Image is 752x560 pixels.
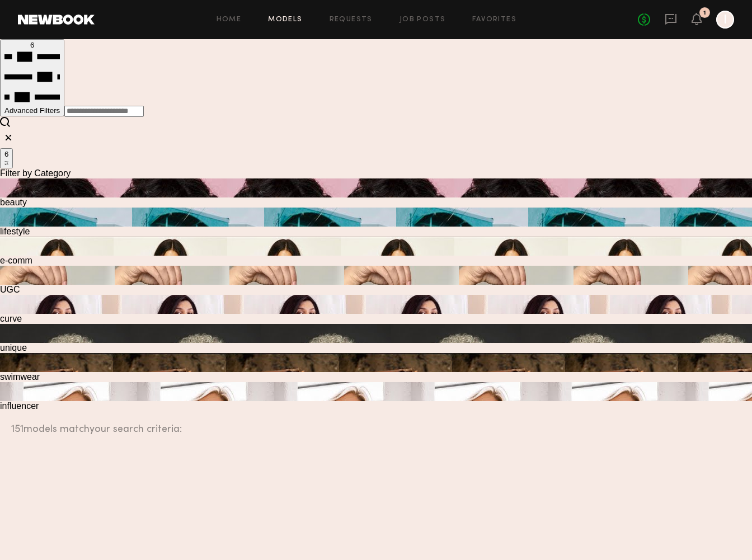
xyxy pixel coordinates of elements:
[399,16,446,23] a: Job Posts
[4,150,8,158] span: 6
[217,16,242,23] a: Home
[330,16,373,23] a: Requests
[472,16,516,23] a: Favorites
[4,106,60,115] span: Advanced Filters
[268,16,302,23] a: Models
[11,411,743,435] div: 151 models match your search criteria:
[30,41,34,49] span: 6
[703,10,706,16] div: 1
[716,11,734,29] a: I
